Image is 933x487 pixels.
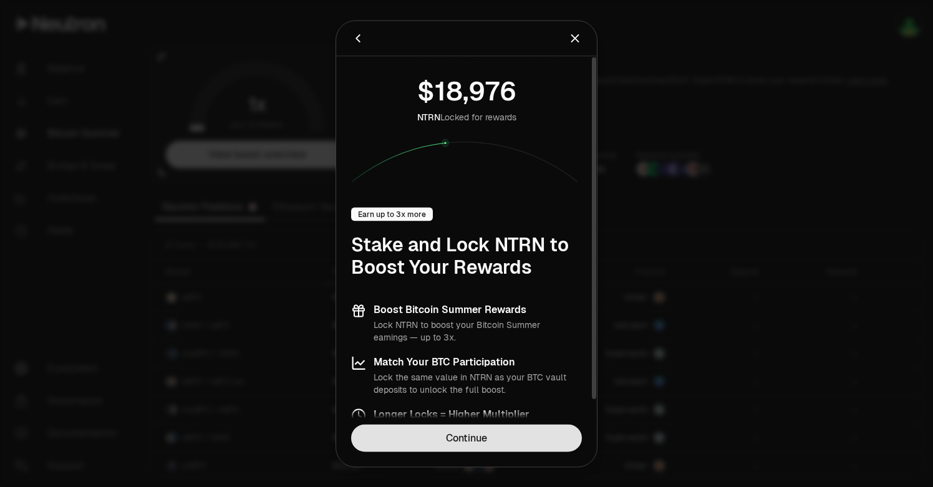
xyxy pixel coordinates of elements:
[374,356,582,369] h3: Match Your BTC Participation
[568,29,582,47] button: Close
[374,304,582,316] h3: Boost Bitcoin Summer Rewards
[374,319,582,344] p: Lock NTRN to boost your Bitcoin Summer earnings — up to 3x.
[417,111,440,122] span: NTRN
[351,29,365,47] button: Back
[374,371,582,396] p: Lock the same value in NTRN as your BTC vault deposits to unlock the full boost.
[374,423,558,436] p: Choose a lock period from 1 month to 4 years.
[351,234,582,279] h1: Stake and Lock NTRN to Boost Your Rewards
[374,408,558,421] h3: Longer Locks = Higher Multiplier
[351,424,582,451] a: Continue
[417,110,516,123] div: Locked for rewards
[351,208,433,221] div: Earn up to 3x more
